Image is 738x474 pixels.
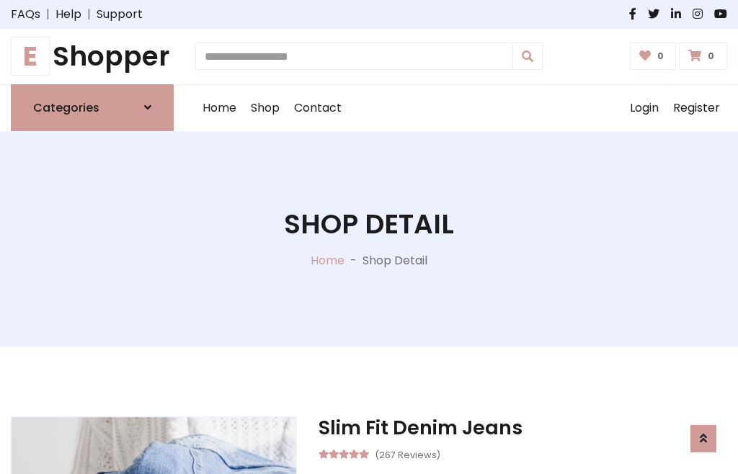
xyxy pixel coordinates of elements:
a: Register [666,85,727,131]
span: 0 [704,50,718,63]
a: EShopper [11,40,174,73]
a: 0 [679,43,727,70]
a: Shop [244,85,287,131]
span: | [40,6,55,23]
a: Login [623,85,666,131]
a: Support [97,6,143,23]
p: Shop Detail [363,252,427,269]
a: Categories [11,84,174,131]
p: - [344,252,363,269]
span: 0 [654,50,667,63]
small: (267 Reviews) [375,445,440,462]
a: Help [55,6,81,23]
a: Contact [287,85,349,131]
a: FAQs [11,6,40,23]
a: 0 [630,43,677,70]
h1: Shopper [11,40,174,73]
h6: Categories [33,101,99,115]
span: E [11,37,50,76]
h1: Shop Detail [284,208,454,241]
h3: Slim Fit Denim Jeans [319,416,727,439]
a: Home [195,85,244,131]
span: | [81,6,97,23]
a: Home [311,252,344,269]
